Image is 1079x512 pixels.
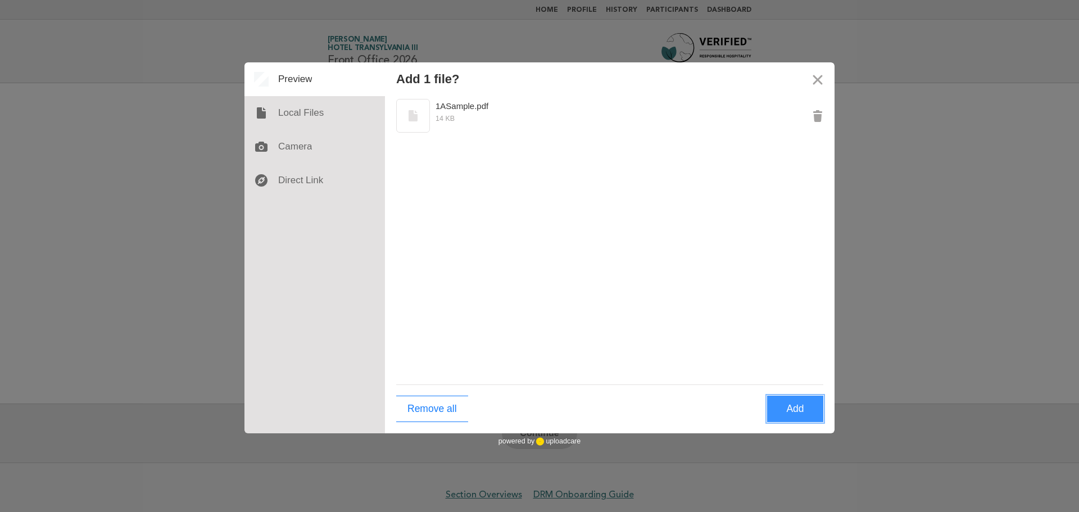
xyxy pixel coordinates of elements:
div: 1ASample.pdf [436,99,632,113]
div: Camera [244,130,385,164]
div: 14 KB [396,113,790,124]
div: Add 1 file? [396,72,459,86]
button: Add [767,396,823,422]
div: Preview [244,62,385,96]
div: Preview 1ASample.pdf [396,99,801,133]
div: Direct Link [244,164,385,197]
button: Remove 1ASample.pdf [801,99,835,133]
button: Close [801,62,835,96]
div: powered by [498,433,581,450]
a: uploadcare [534,437,581,446]
div: Local Files [244,96,385,130]
button: Remove all [396,396,468,422]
